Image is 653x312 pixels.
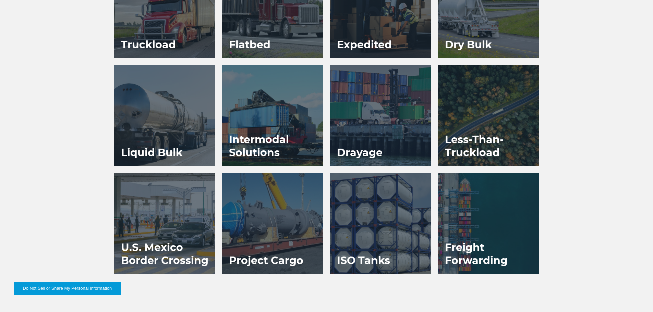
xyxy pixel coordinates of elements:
h3: U.S. Mexico Border Crossing [114,234,215,274]
a: Drayage [330,65,431,166]
h3: Dry Bulk [438,32,499,58]
h3: Less-Than-Truckload [438,126,539,166]
h3: Freight Forwarding [438,234,539,274]
h3: Project Cargo [222,247,310,274]
a: Liquid Bulk [114,65,215,166]
h3: Liquid Bulk [114,139,190,166]
a: U.S. Mexico Border Crossing [114,173,215,274]
button: Do Not Sell or Share My Personal Information [14,282,121,295]
a: Freight Forwarding [438,173,539,274]
a: Less-Than-Truckload [438,65,539,166]
h3: Intermodal Solutions [222,126,323,166]
a: ISO Tanks [330,173,431,274]
h3: Drayage [330,139,389,166]
h3: ISO Tanks [330,247,397,274]
a: Intermodal Solutions [222,65,323,166]
h3: Expedited [330,32,399,58]
h3: Flatbed [222,32,277,58]
a: Project Cargo [222,173,323,274]
h3: Truckload [114,32,183,58]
